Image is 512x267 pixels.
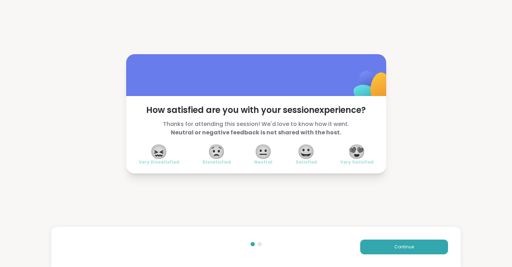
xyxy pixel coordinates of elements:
[394,244,414,250] span: Continue
[297,145,315,158] span: 😀
[139,104,374,116] span: How satisfied are you with your session experience?
[208,145,225,158] span: 😟
[171,128,341,136] b: Neutral or negative feedback is not shared with the host.
[139,159,179,165] span: Very Dissatisfied
[337,52,407,122] img: ShareWell Logomark
[202,159,231,165] span: Dissatisfied
[348,145,365,158] span: 😍
[254,145,272,158] span: 😐
[139,120,374,137] span: Thanks for attending this session! We'd love to know how it went.
[360,240,448,254] button: Continue
[150,145,168,158] span: 😖
[254,159,272,165] span: Neutral
[296,159,317,165] span: Satisfied
[340,159,374,165] span: Very Satisfied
